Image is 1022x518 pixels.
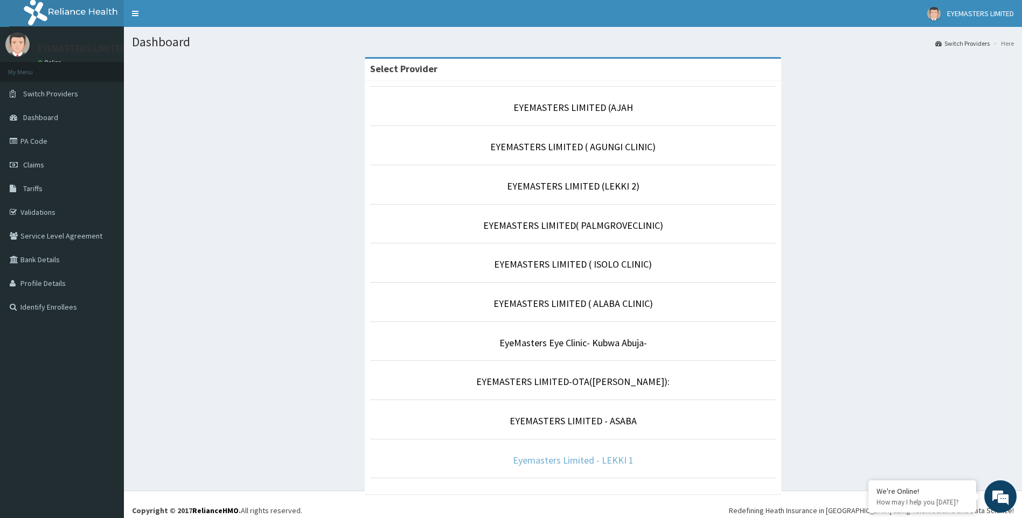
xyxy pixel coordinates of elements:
a: EYEMASTERS LIMITED ( ISOLO CLINIC) [494,258,652,270]
a: RelianceHMO [192,506,239,515]
a: EYEMASTERS LIMITED-OTA([PERSON_NAME]): [476,375,670,388]
a: Eyemasters Limited - LEKKI 1 [513,454,634,466]
a: EYEMASTERS LIMITED( PALMGROVECLINIC) [483,219,663,232]
p: EYEMASTERS LIMITED [38,44,127,53]
span: Claims [23,160,44,170]
span: EYEMASTERS LIMITED [947,9,1014,18]
a: EYEMASTERS LIMITED (LEKKI 2) [507,180,639,192]
strong: Copyright © 2017 . [132,506,241,515]
a: EyeMasters Eye Clinic- Kubwa Abuja- [499,337,647,349]
a: Online [38,59,64,66]
div: Redefining Heath Insurance in [GEOGRAPHIC_DATA] using Telemedicine and Data Science! [729,505,1014,516]
span: Dashboard [23,113,58,122]
div: We're Online! [877,486,968,496]
strong: Select Provider [370,62,437,75]
a: EYEMASTERS LIMITED ( AGUNGI CLINIC) [490,141,656,153]
a: EYEMASTERS LIMITED (AJAH [513,101,633,114]
span: Tariffs [23,184,43,193]
a: EYEMASTERS LIMITED ( ALABA CLINIC) [493,297,653,310]
li: Here [991,39,1014,48]
a: Switch Providers [935,39,990,48]
span: Switch Providers [23,89,78,99]
a: EYEMASTERS LIMITED - ASABA [510,415,637,427]
h1: Dashboard [132,35,1014,49]
p: How may I help you today? [877,498,968,507]
img: User Image [5,32,30,57]
img: User Image [927,7,941,20]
